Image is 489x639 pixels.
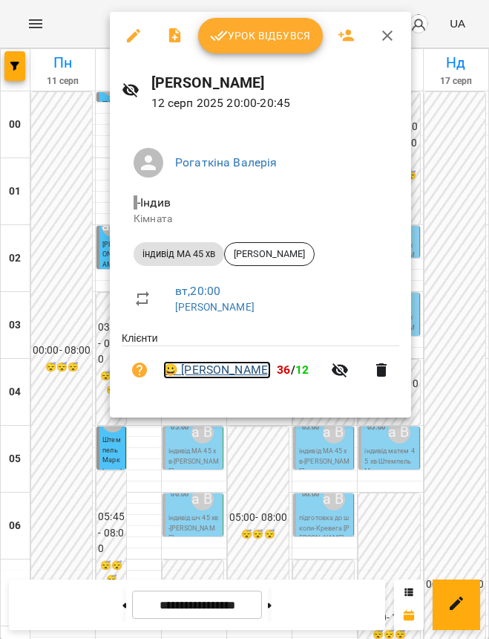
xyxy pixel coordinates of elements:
a: Рогаткіна Валерія [175,155,278,169]
span: - Індив [134,195,174,210]
h6: [PERSON_NAME] [151,71,399,94]
span: індивід МА 45 хв [134,247,224,261]
b: / [277,363,309,377]
p: 12 серп 2025 20:00 - 20:45 [151,94,399,112]
button: Візит ще не сплачено. Додати оплату? [122,352,157,388]
span: 12 [295,363,309,377]
ul: Клієнти [122,331,399,400]
div: [PERSON_NAME] [224,242,315,266]
span: 36 [277,363,290,377]
span: Урок відбувся [210,27,311,45]
span: [PERSON_NAME] [225,247,314,261]
button: Урок відбувся [198,18,323,53]
a: вт , 20:00 [175,284,220,298]
p: Кімната [134,212,387,227]
a: 😀 [PERSON_NAME] [163,361,271,379]
a: [PERSON_NAME] [175,301,255,313]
